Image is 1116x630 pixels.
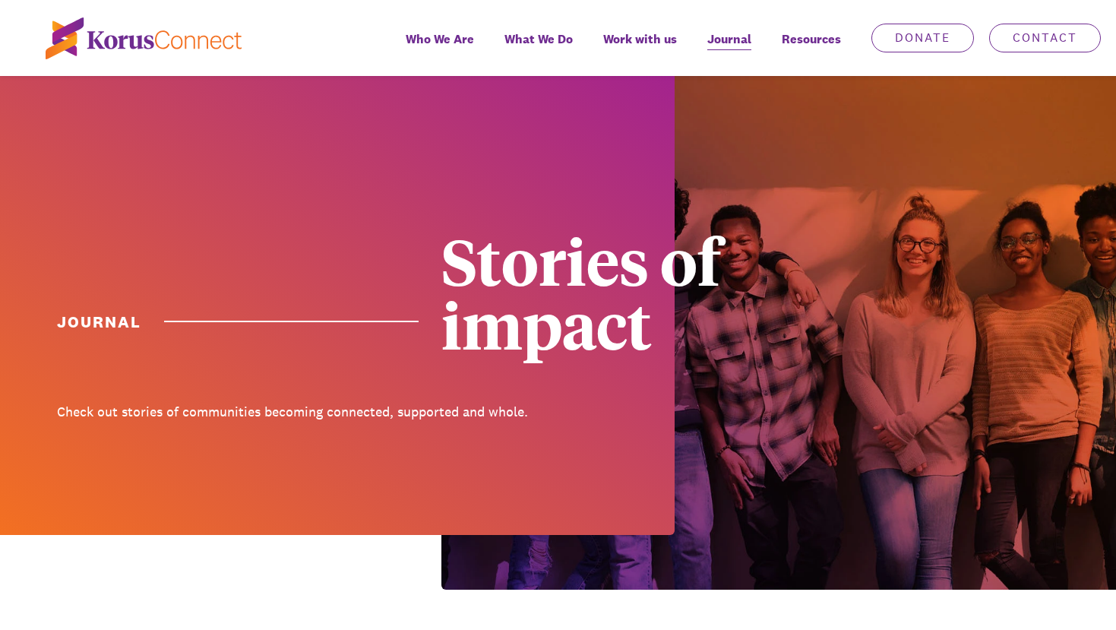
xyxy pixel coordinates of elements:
h1: Journal [57,311,419,333]
a: Contact [989,24,1101,52]
span: Who We Are [406,28,474,50]
a: Journal [692,21,767,76]
div: Stories of impact [441,228,931,356]
span: Journal [707,28,751,50]
a: Work with us [588,21,692,76]
span: Work with us [603,28,677,50]
span: What We Do [504,28,573,50]
a: Donate [871,24,974,52]
div: Resources [767,21,856,76]
p: Check out stories of communities becoming connected, supported and whole. [57,401,547,423]
img: korus-connect%2Fc5177985-88d5-491d-9cd7-4a1febad1357_logo.svg [46,17,242,59]
a: What We Do [489,21,588,76]
a: Who We Are [390,21,489,76]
